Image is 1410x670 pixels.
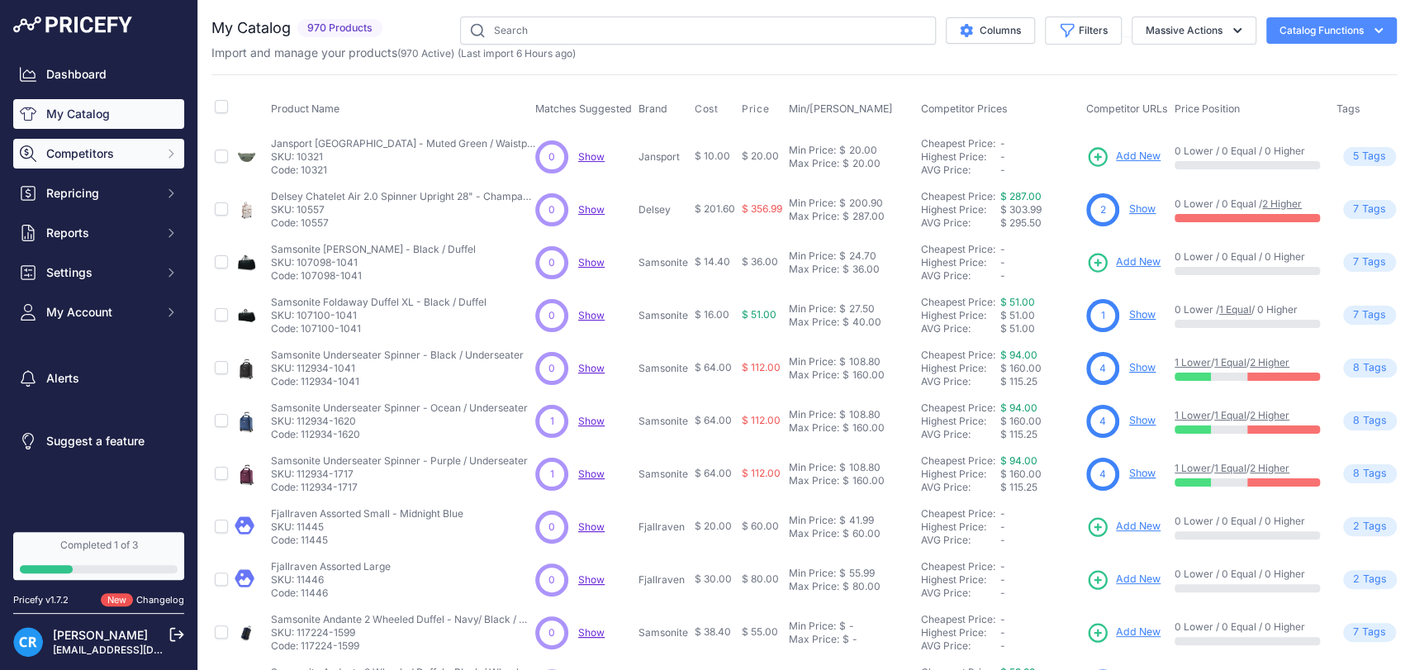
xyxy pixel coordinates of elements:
span: Add New [1116,625,1161,640]
p: Code: 112934-1717 [271,481,528,494]
a: 1 Lower [1175,409,1211,421]
a: $ 94.00 [1000,454,1037,467]
span: $ 64.00 [695,467,732,479]
a: Show [578,468,605,480]
div: $ [843,316,849,329]
img: Pricefy Logo [13,17,132,33]
a: My Catalog [13,99,184,129]
a: $ 51.00 [1000,296,1035,308]
div: $ [839,355,846,368]
div: Max Price: [789,210,839,223]
div: Min Price: [789,302,836,316]
a: 1 Equal [1219,303,1251,316]
p: Samsonite [639,415,688,428]
p: Delsey [639,203,688,216]
a: Show [578,256,605,268]
div: AVG Price: [921,216,1000,230]
div: AVG Price: [921,428,1000,441]
span: s [1381,572,1387,587]
span: My Account [46,304,154,321]
div: 27.50 [846,302,875,316]
a: [EMAIL_ADDRESS][DOMAIN_NAME] [53,644,226,656]
span: Tag [1343,464,1397,483]
p: Fjallraven [639,520,688,534]
span: $ 356.99 [742,202,782,215]
a: 2 Higher [1262,197,1302,210]
p: Samsonite Underseater Spinner - Black / Underseater [271,349,524,362]
span: Add New [1116,149,1161,164]
p: SKU: 112934-1041 [271,362,524,375]
p: / / [1175,462,1320,475]
a: Show [1129,202,1156,215]
p: Jansport [GEOGRAPHIC_DATA] - Muted Green / Waistpack [271,137,535,150]
div: 40.00 [849,316,881,329]
p: 0 Lower / 0 Equal / 0 Higher [1175,568,1320,581]
p: Samsonite [639,256,688,269]
a: 970 Active [401,47,451,59]
button: Cost [695,102,721,116]
span: $ 10.00 [695,150,730,162]
p: Code: 107100-1041 [271,322,487,335]
div: $ [839,144,846,157]
a: Suggest a feature [13,426,184,456]
div: $ [839,514,846,527]
span: $ 36.00 [742,255,778,268]
span: s [1381,360,1387,376]
span: $ 160.00 [1000,415,1042,427]
div: $ 115.25 [1000,375,1080,388]
button: Competitors [13,139,184,169]
a: Cheapest Price: [921,243,995,255]
span: Price [742,102,769,116]
p: Samsonite Underseater Spinner - Ocean / Underseater [271,402,528,415]
div: $ [843,157,849,170]
span: 7 [1353,307,1359,323]
span: - [1000,164,1005,176]
a: Cheapest Price: [921,296,995,308]
a: 1 Equal [1214,356,1246,368]
p: Code: 107098-1041 [271,269,476,283]
a: 1 Lower [1175,462,1211,474]
span: Add New [1116,519,1161,535]
div: 200.90 [846,197,883,210]
p: 0 Lower / 0 Equal / 0 Higher [1175,145,1320,158]
div: $ [843,263,849,276]
p: Samsonite Foldaway Duffel XL - Black / Duffel [271,296,487,309]
div: $ [843,368,849,382]
div: AVG Price: [921,481,1000,494]
p: Delsey Chatelet Air 2.0 Spinner Upright 28" - Champagne / Large [271,190,535,203]
span: 2 [1353,519,1360,535]
span: Show [578,573,605,586]
div: 20.00 [846,144,877,157]
span: s [1380,254,1386,270]
a: Dashboard [13,59,184,89]
span: - [1000,520,1005,533]
span: Tag [1343,306,1396,325]
div: Max Price: [789,421,839,435]
div: 36.00 [849,263,880,276]
span: - [1000,256,1005,268]
span: $ 160.00 [1000,468,1042,480]
button: Reports [13,218,184,248]
span: $ 51.00 [1000,309,1035,321]
h2: My Catalog [211,17,291,40]
div: Min Price: [789,567,836,580]
a: 1 Lower [1175,356,1211,368]
button: Catalog Functions [1266,17,1397,44]
div: $ 115.25 [1000,481,1080,494]
a: Show [578,203,605,216]
span: 1 [550,467,554,482]
div: Highest Price: [921,309,1000,322]
a: Show [578,415,605,427]
span: Tags [1336,102,1360,115]
span: Show [578,362,605,374]
div: $ [839,461,846,474]
div: AVG Price: [921,375,1000,388]
div: AVG Price: [921,322,1000,335]
span: Matches Suggested [535,102,632,115]
span: 8 [1353,413,1360,429]
div: 108.80 [846,408,881,421]
span: Competitors [46,145,154,162]
div: 80.00 [849,580,881,593]
p: SKU: 10321 [271,150,535,164]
